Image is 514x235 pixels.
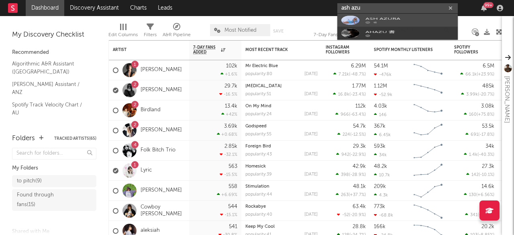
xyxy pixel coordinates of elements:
[482,124,494,129] div: 53.5k
[410,121,446,141] svg: Chart title
[341,173,349,177] span: 398
[245,92,271,96] div: popularity: 51
[353,164,366,169] div: 42.9k
[374,84,387,89] div: 1.12M
[304,132,318,137] div: [DATE]
[245,184,269,189] a: Stimulation
[374,192,388,198] div: 4.3k
[224,28,257,33] span: Most Notified
[374,164,387,169] div: 48.2k
[220,212,237,217] div: -15.1 %
[350,193,365,197] span: +37.7 %
[374,172,390,178] div: 10.7k
[479,133,493,137] span: -17.8 %
[245,152,272,157] div: popularity: 43
[12,48,96,57] div: Recommended
[245,47,306,52] div: Most Recent Track
[141,107,161,114] a: Birdland
[144,20,157,43] div: Filters
[351,153,365,157] span: -22.9 %
[465,72,477,77] span: 66.1k
[333,92,366,97] div: ( )
[374,184,386,189] div: 209k
[338,92,349,97] span: 16.8k
[355,104,366,109] div: 112k
[221,112,237,117] div: +42 %
[163,20,191,43] div: A&R Pipeline
[478,72,493,77] span: +23.9 %
[351,92,365,97] span: -23.4 %
[343,133,350,137] span: 224
[245,64,278,68] a: Mr Electric Blue
[353,124,366,129] div: 54.7k
[141,187,182,194] a: [PERSON_NAME]
[482,164,494,169] div: 27.3k
[144,30,157,40] div: Filters
[141,147,175,154] a: Folk Bitch Trio
[461,92,494,97] div: ( )
[410,201,446,221] svg: Chart title
[17,190,73,210] div: Found through fans ( 15 )
[12,148,96,159] input: Search for folders...
[350,213,365,217] span: -20.9 %
[341,193,349,197] span: 263
[141,167,152,174] a: Lyric
[245,144,318,149] div: Foreign Bird
[374,104,387,109] div: 4.03k
[229,224,237,229] div: 541
[245,164,266,169] a: Homesick
[245,124,318,129] div: Godspeed
[12,59,88,76] a: Algorithmic A&R Assistant ([GEOGRAPHIC_DATA])
[374,224,385,229] div: 166k
[304,172,318,177] div: [DATE]
[374,132,391,137] div: 6.45k
[479,153,493,157] span: -40.3 %
[464,192,494,197] div: ( )
[12,80,88,96] a: [PERSON_NAME] Assistant / ANZ
[483,63,494,69] div: 6.5M
[336,192,366,197] div: ( )
[245,164,318,169] div: Homesick
[479,92,493,97] span: -20.7 %
[483,2,494,8] div: 99 +
[108,30,138,40] div: Edit Columns
[485,144,494,149] div: 34k
[141,204,185,218] a: Cowboy [PERSON_NAME]
[12,30,96,40] div: My Discovery Checklist
[481,184,494,189] div: 14.6k
[337,212,366,217] div: ( )
[337,40,458,66] a: AHAZU 書
[245,64,318,68] div: Mr Electric Blue
[224,144,237,149] div: 2.85k
[466,172,494,177] div: ( )
[341,112,349,117] span: 966
[245,172,272,177] div: popularity: 39
[351,63,366,69] div: 6.29M
[454,45,482,55] div: Spotify Followers
[374,124,385,129] div: 367k
[12,189,96,211] a: Found through fans(15)
[17,176,42,186] div: to pitch ( 9 )
[228,204,237,209] div: 544
[12,100,88,117] a: Spotify Track Velocity Chart / AU
[12,134,35,143] div: Folders
[471,133,478,137] span: 691
[245,225,275,229] a: Keep My Cool
[219,92,237,97] div: -16.5 %
[245,104,271,108] a: On My Mind
[333,72,366,77] div: ( )
[410,80,446,100] svg: Chart title
[469,153,477,157] span: 1.4k
[352,84,366,89] div: 1.77M
[12,175,96,187] a: to pitch(9)
[304,213,318,217] div: [DATE]
[465,212,494,217] div: ( )
[141,67,182,74] a: [PERSON_NAME]
[342,213,349,217] span: -52
[469,193,476,197] span: 130
[245,225,318,229] div: Keep My Cool
[245,104,318,108] div: On My Mind
[245,132,271,137] div: popularity: 55
[245,144,271,149] a: Foreign Bird
[374,152,387,157] div: 34k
